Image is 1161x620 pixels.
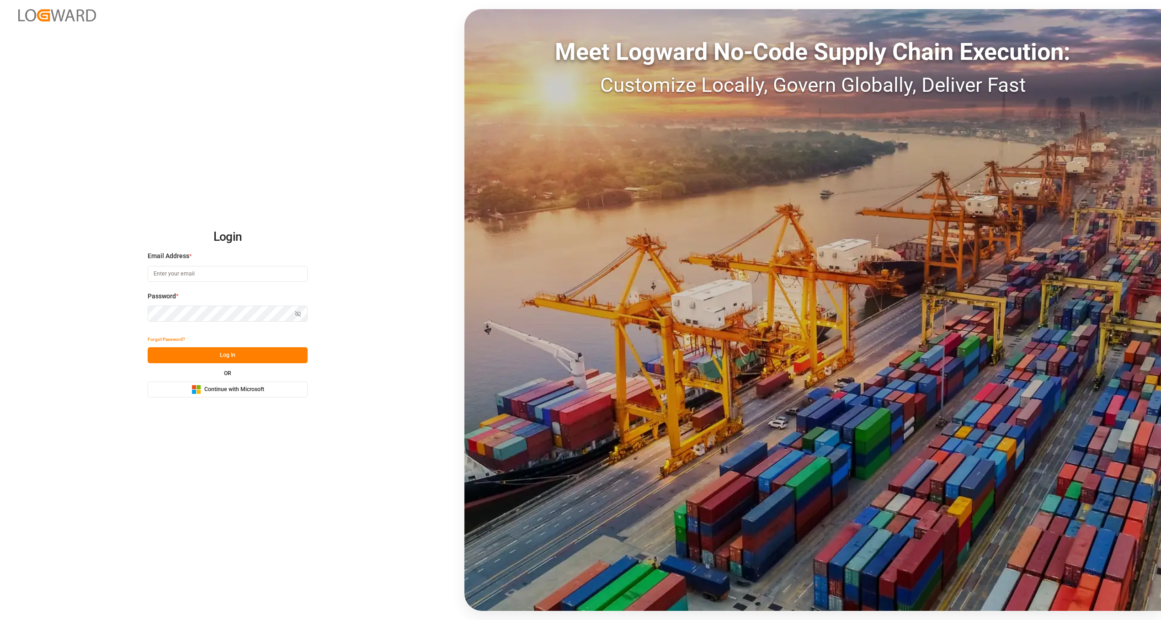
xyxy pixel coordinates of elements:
img: Logward_new_orange.png [18,9,96,21]
button: Continue with Microsoft [148,382,308,397]
button: Forgot Password? [148,331,185,347]
div: Customize Locally, Govern Globally, Deliver Fast [464,70,1161,100]
small: OR [224,371,231,376]
button: Log In [148,347,308,363]
h2: Login [148,223,308,252]
div: Meet Logward No-Code Supply Chain Execution: [464,34,1161,70]
input: Enter your email [148,266,308,282]
span: Continue with Microsoft [204,386,264,394]
span: Email Address [148,251,189,261]
span: Password [148,291,176,301]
